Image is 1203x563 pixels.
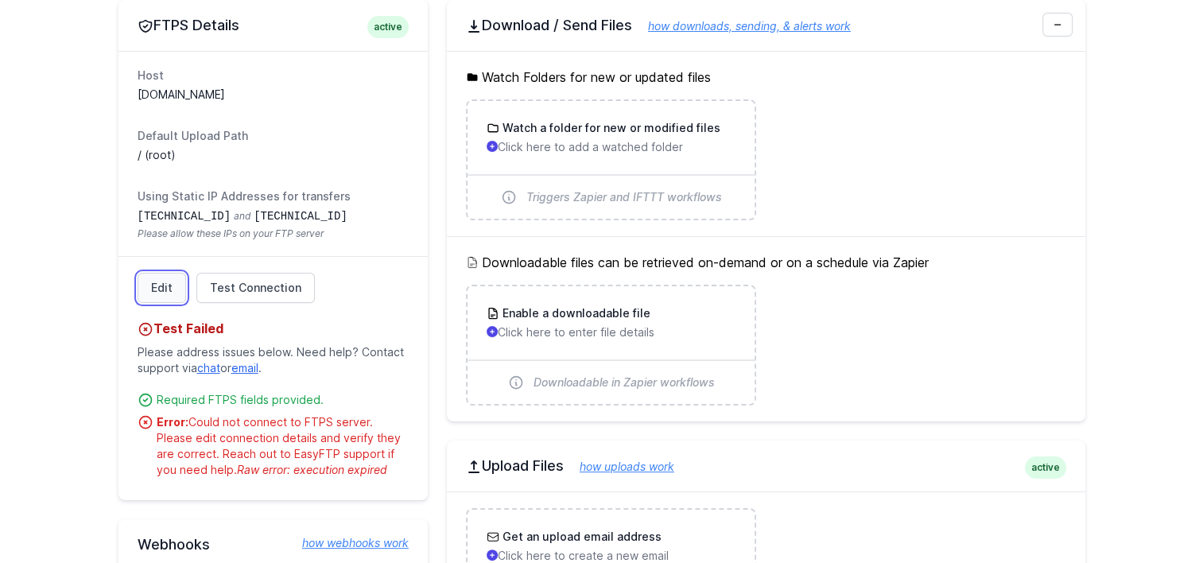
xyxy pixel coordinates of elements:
[526,189,722,205] span: Triggers Zapier and IFTTT workflows
[466,16,1066,35] h2: Download / Send Files
[466,253,1066,272] h5: Downloadable files can be retrieved on-demand or on a schedule via Zapier
[487,139,735,155] p: Click here to add a watched folder
[138,16,409,35] h2: FTPS Details
[138,273,186,303] a: Edit
[499,305,650,321] h3: Enable a downloadable file
[138,535,409,554] h2: Webhooks
[466,456,1066,476] h2: Upload Files
[1123,483,1184,544] iframe: Drift Widget Chat Controller
[564,460,674,473] a: how uploads work
[138,210,231,223] code: [TECHNICAL_ID]
[286,535,409,551] a: how webhooks work
[468,101,755,219] a: Watch a folder for new or modified files Click here to add a watched folder Triggers Zapier and I...
[138,338,409,382] p: Please address issues below. Need help? Contact support via or .
[499,120,720,136] h3: Watch a folder for new or modified files
[138,87,409,103] dd: [DOMAIN_NAME]
[254,210,347,223] code: [TECHNICAL_ID]
[138,227,409,240] span: Please allow these IPs on your FTP server
[367,16,409,38] span: active
[234,210,250,222] span: and
[197,361,220,375] a: chat
[138,319,409,338] h4: Test Failed
[196,273,315,303] a: Test Connection
[237,463,387,476] span: Raw error: execution expired
[499,529,662,545] h3: Get an upload email address
[534,375,715,390] span: Downloadable in Zapier workflows
[138,147,409,163] dd: / (root)
[210,280,301,296] span: Test Connection
[1025,456,1066,479] span: active
[466,68,1066,87] h5: Watch Folders for new or updated files
[138,68,409,83] dt: Host
[157,414,409,478] div: Could not connect to FTPS server. Please edit connection details and verify they are correct. Rea...
[157,392,409,408] div: Required FTPS fields provided.
[632,19,851,33] a: how downloads, sending, & alerts work
[138,188,409,204] dt: Using Static IP Addresses for transfers
[487,324,735,340] p: Click here to enter file details
[157,415,188,429] strong: Error:
[468,286,755,404] a: Enable a downloadable file Click here to enter file details Downloadable in Zapier workflows
[231,361,258,375] a: email
[138,128,409,144] dt: Default Upload Path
